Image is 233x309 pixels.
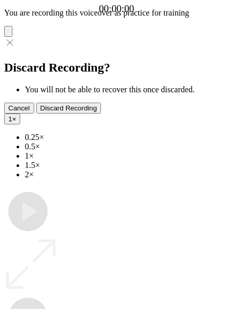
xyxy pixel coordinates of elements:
a: 00:00:00 [99,3,134,15]
button: Cancel [4,103,34,114]
button: 1× [4,114,20,124]
li: 1.5× [25,161,229,170]
p: You are recording this voiceover as practice for training [4,8,229,18]
li: 0.25× [25,133,229,142]
button: Discard Recording [36,103,101,114]
li: 1× [25,151,229,161]
li: You will not be able to recover this once discarded. [25,85,229,94]
li: 2× [25,170,229,179]
h2: Discard Recording? [4,61,229,75]
span: 1 [8,115,12,123]
li: 0.5× [25,142,229,151]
